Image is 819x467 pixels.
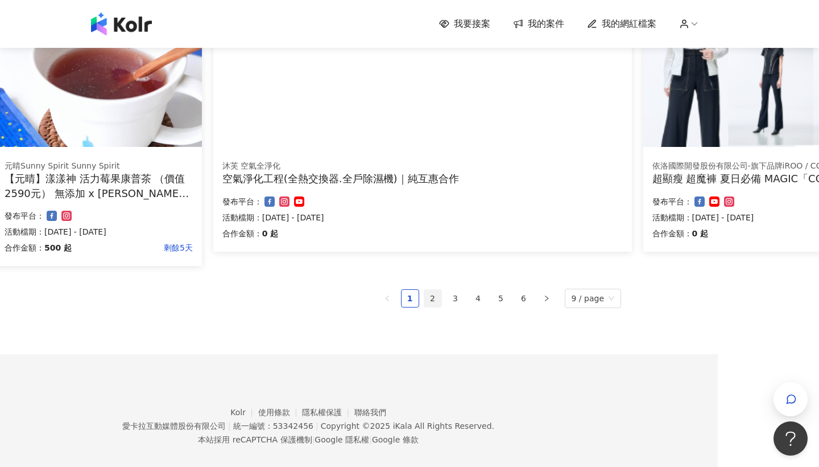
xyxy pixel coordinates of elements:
span: 我的網紅檔案 [602,18,656,30]
a: Kolr [230,408,258,417]
li: 2 [424,289,442,308]
li: Previous Page [378,289,396,308]
span: right [543,295,550,302]
p: 500 起 [44,241,72,255]
iframe: Help Scout Beacon - Open [773,421,808,456]
span: 我的案件 [528,18,564,30]
p: 活動檔期：[DATE] - [DATE] [222,211,623,224]
li: 1 [401,289,419,308]
div: 沐芙 空氣全淨化 [222,161,623,172]
div: Page Size [565,289,622,308]
p: 合作金額： [5,241,44,255]
span: | [312,435,315,444]
a: 我的網紅檔案 [587,18,656,30]
div: 空氣淨化工程(全熱交換器.全戶除濕機)｜純互惠合作 [222,171,623,186]
button: left [378,289,396,308]
span: 9 / page [572,289,615,308]
p: 剩餘5天 [72,241,193,255]
span: 我要接案 [454,18,490,30]
a: 1 [402,290,419,307]
li: Next Page [537,289,556,308]
a: 4 [470,290,487,307]
p: 活動檔期：[DATE] - [DATE] [5,225,193,239]
span: left [384,295,391,302]
span: | [228,421,231,431]
li: 4 [469,289,487,308]
p: 0 起 [262,227,279,240]
p: 0 起 [692,227,709,240]
p: 合作金額： [222,227,262,240]
span: | [369,435,372,444]
a: 5 [493,290,510,307]
div: 【元晴】漾漾神 活力莓果康普茶 （價值2590元） 無添加 x [PERSON_NAME]山小葉種紅茶 x 多國專利原料 x 營養博士科研 [5,171,193,200]
p: 發布平台： [222,195,262,208]
span: | [316,421,318,431]
a: 我要接案 [439,18,490,30]
p: 合作金額： [652,227,692,240]
a: Google 隱私權 [315,435,369,444]
span: 本站採用 reCAPTCHA 保護機制 [198,433,418,446]
button: right [537,289,556,308]
img: logo [91,13,152,35]
a: iKala [393,421,412,431]
a: 使用條款 [258,408,303,417]
a: 3 [447,290,464,307]
li: 5 [492,289,510,308]
a: 我的案件 [513,18,564,30]
li: 6 [515,289,533,308]
a: Google 條款 [372,435,419,444]
div: 元晴Sunny Spirit Sunny Spirit [5,161,193,172]
p: 發布平台： [652,195,692,208]
a: 隱私權保護 [302,408,354,417]
div: Copyright © 2025 All Rights Reserved. [321,421,494,431]
li: 3 [446,289,465,308]
a: 2 [424,290,441,307]
div: 愛卡拉互動媒體股份有限公司 [122,421,226,431]
p: 發布平台： [5,209,44,223]
a: 聯絡我們 [354,408,386,417]
a: 6 [515,290,532,307]
div: 統一編號：53342456 [233,421,313,431]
